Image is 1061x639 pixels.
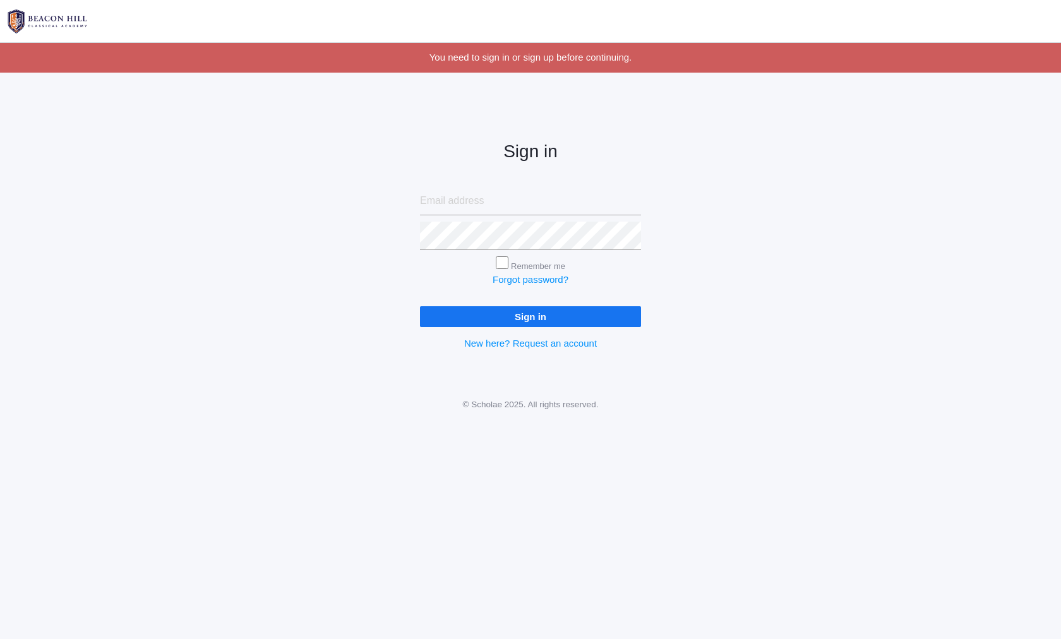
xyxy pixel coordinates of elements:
[420,142,641,162] h2: Sign in
[464,338,597,349] a: New here? Request an account
[493,274,568,285] a: Forgot password?
[511,261,565,271] label: Remember me
[420,187,641,215] input: Email address
[420,306,641,327] input: Sign in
